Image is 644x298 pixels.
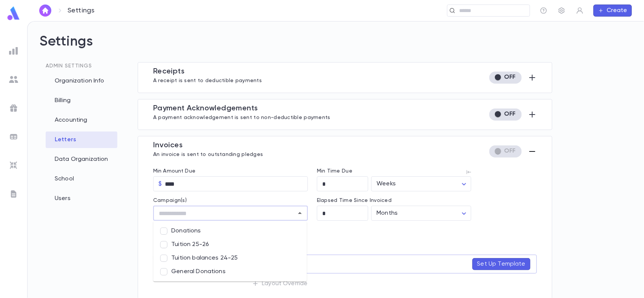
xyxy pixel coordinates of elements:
[371,177,471,191] div: Weeks
[153,68,184,75] span: Receipt s
[46,131,117,148] div: Letters
[6,6,21,21] img: logo
[153,197,308,203] p: Campaign(s)
[41,8,50,14] img: home_white.a664292cf8c1dea59945f0da9f25487c.svg
[9,75,18,84] img: students_grey.60c7aba0da46da39d6d829b817ac14fc.svg
[371,206,471,221] div: Months
[68,6,94,15] p: Settings
[489,145,522,157] div: Missing letter template
[477,260,526,268] p: Set Up Template
[46,171,117,187] div: School
[153,76,262,84] p: A receipt is sent to deductible payments
[9,189,18,199] img: letters_grey.7941b92b52307dd3b8a917253454ce1c.svg
[40,34,632,62] h2: Settings
[46,73,117,89] div: Organization Info
[153,225,307,238] li: Donations
[158,180,162,188] p: $
[46,190,117,207] div: Users
[46,63,92,69] span: Admin Settings
[153,142,183,149] span: Invoice s
[46,92,117,109] div: Billing
[377,210,398,216] span: Months
[9,104,18,113] img: campaigns_grey.99e729a5f7ee94e3726e6486bddda8f1.svg
[153,238,307,252] li: Tuition 25-26
[153,168,308,174] label: Min Amount Due
[9,132,18,141] img: batches_grey.339ca447c9d9533ef1741baa751efc33.svg
[317,197,472,203] p: Elapsed Time Since Invoiced
[317,168,352,176] p: Min Time Due
[9,46,18,55] img: reports_grey.c525e4749d1bce6a11f5fe2a8de1b229.svg
[153,105,258,112] span: Payment Acknowledgement s
[153,252,307,265] li: Tuition balances 24-25
[377,181,396,187] span: Weeks
[153,265,307,279] li: General Donations
[46,112,117,128] div: Accounting
[295,208,305,219] button: Close
[153,113,330,121] p: A payment acknowledgement is sent to non-deductible payments
[9,161,18,170] img: imports_grey.530a8a0e642e233f2baf0ef88e8c9fcb.svg
[249,255,537,274] div: Invoice Template
[593,5,632,17] button: Create
[46,151,117,168] div: Data Organization
[472,258,530,270] button: Set Up Template
[153,150,263,157] p: An invoice is sent to outstanding pledges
